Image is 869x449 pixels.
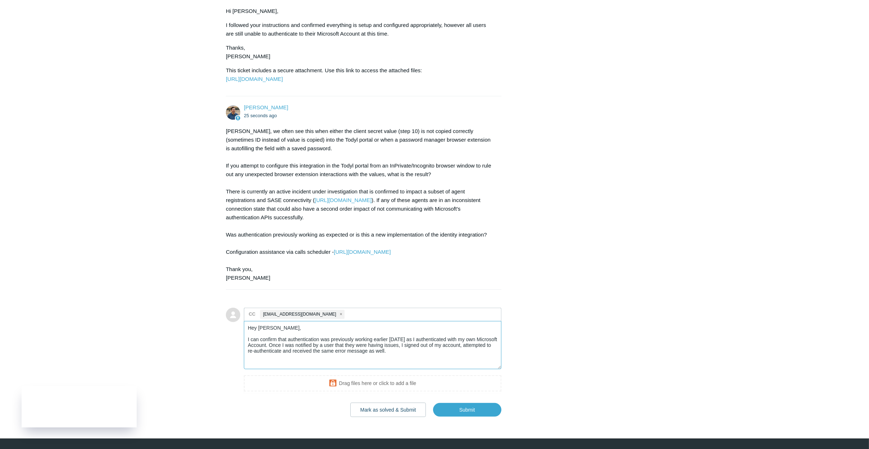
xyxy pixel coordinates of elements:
span: Spencer Grissom [244,104,288,110]
time: 09/29/2025, 16:06 [244,113,277,118]
button: Mark as solved & Submit [350,403,426,417]
a: [URL][DOMAIN_NAME] [226,76,283,82]
label: CC [249,309,256,320]
a: [URL][DOMAIN_NAME] [315,197,372,203]
input: Submit [433,403,501,417]
iframe: Todyl Status [22,386,137,427]
span: close [340,310,342,319]
textarea: Add your reply [244,321,501,370]
span: [EMAIL_ADDRESS][DOMAIN_NAME] [263,310,336,319]
p: I followed your instructions and confirmed everything is setup and configured appropriately, howe... [226,21,494,38]
p: Hi [PERSON_NAME], [226,7,494,15]
a: [URL][DOMAIN_NAME] [334,249,391,255]
p: This ticket includes a secure attachment. Use this link to access the attached files: [226,66,494,83]
div: [PERSON_NAME], we often see this when either the client secret value (step 10) is not copied corr... [226,127,494,282]
a: [PERSON_NAME] [244,104,288,110]
p: Thanks, [PERSON_NAME] [226,43,494,61]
